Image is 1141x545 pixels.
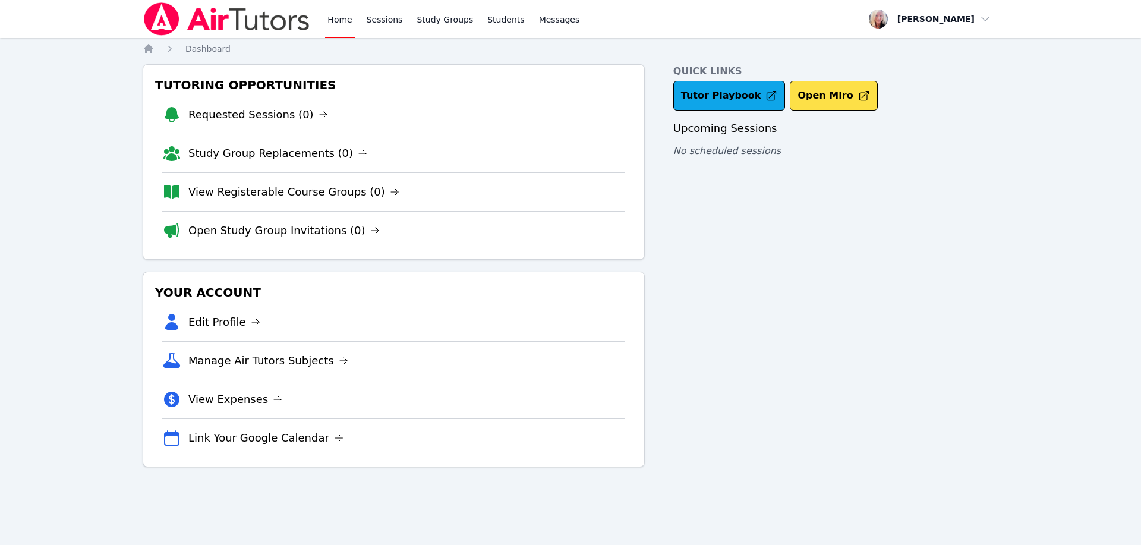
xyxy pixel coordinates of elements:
[185,43,231,55] a: Dashboard
[188,106,328,123] a: Requested Sessions (0)
[143,2,311,36] img: Air Tutors
[188,430,343,446] a: Link Your Google Calendar
[673,145,781,156] span: No scheduled sessions
[673,64,998,78] h4: Quick Links
[188,184,399,200] a: View Registerable Course Groups (0)
[185,44,231,53] span: Dashboard
[153,74,635,96] h3: Tutoring Opportunities
[188,314,260,330] a: Edit Profile
[188,145,367,162] a: Study Group Replacements (0)
[790,81,877,111] button: Open Miro
[188,391,282,408] a: View Expenses
[143,43,998,55] nav: Breadcrumb
[153,282,635,303] h3: Your Account
[673,120,998,137] h3: Upcoming Sessions
[188,352,348,369] a: Manage Air Tutors Subjects
[673,81,786,111] a: Tutor Playbook
[188,222,380,239] a: Open Study Group Invitations (0)
[539,14,580,26] span: Messages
